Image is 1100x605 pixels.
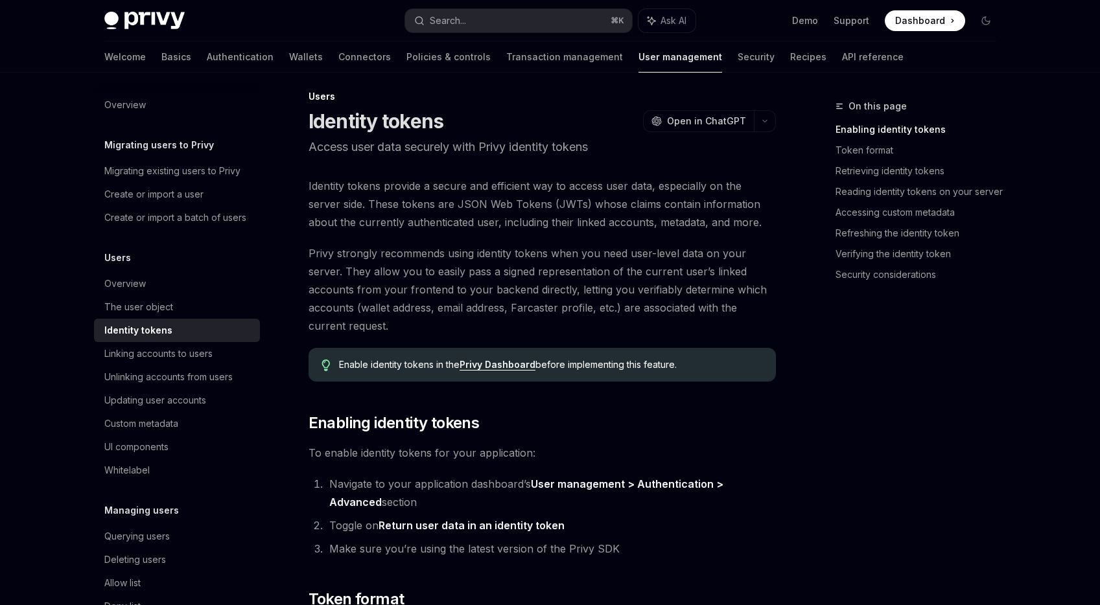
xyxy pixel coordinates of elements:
div: UI components [104,439,169,455]
a: Verifying the identity token [836,244,1007,264]
a: Create or import a batch of users [94,206,260,229]
div: Overview [104,97,146,113]
strong: Return user data in an identity token [379,519,565,532]
li: Toggle on [325,516,776,534]
a: Connectors [338,41,391,73]
a: Recipes [790,41,826,73]
a: Querying users [94,525,260,548]
div: Unlinking accounts from users [104,369,233,385]
span: Dashboard [895,14,945,27]
span: To enable identity tokens for your application: [309,444,776,462]
span: ⌘ K [611,16,624,26]
a: Whitelabel [94,459,260,482]
a: Welcome [104,41,146,73]
div: Migrating existing users to Privy [104,163,240,179]
a: Accessing custom metadata [836,202,1007,223]
a: Basics [161,41,191,73]
a: Overview [94,93,260,117]
div: Create or import a batch of users [104,210,246,225]
a: Migrating existing users to Privy [94,159,260,183]
div: Whitelabel [104,462,150,478]
a: Identity tokens [94,319,260,342]
div: Updating user accounts [104,393,206,408]
div: Users [309,90,776,103]
a: Refreshing the identity token [836,223,1007,244]
p: Access user data securely with Privy identity tokens [309,138,776,156]
h5: Migrating users to Privy [104,137,214,153]
span: Privy strongly recommends using identity tokens when you need user-level data on your server. The... [309,244,776,335]
span: Identity tokens provide a secure and efficient way to access user data, especially on the server ... [309,177,776,231]
h5: Users [104,250,131,266]
div: Allow list [104,575,141,591]
li: Make sure you’re using the latest version of the Privy SDK [325,540,776,558]
div: Querying users [104,529,170,544]
svg: Tip [322,360,331,371]
span: Enabling identity tokens [309,413,480,433]
div: The user object [104,299,173,315]
button: Open in ChatGPT [643,110,754,132]
div: Deleting users [104,552,166,567]
a: Unlinking accounts from users [94,365,260,389]
h5: Managing users [104,503,179,518]
div: Create or import a user [104,187,204,202]
a: The user object [94,295,260,319]
a: Dashboard [885,10,965,31]
a: Transaction management [506,41,623,73]
a: Token format [836,140,1007,161]
a: Overview [94,272,260,295]
a: User management [638,41,722,73]
button: Toggle dark mode [976,10,996,31]
span: On this page [848,98,907,114]
a: Allow list [94,571,260,595]
div: Identity tokens [104,323,172,338]
a: Privy Dashboard [460,359,535,371]
div: Search... [430,13,466,29]
a: API reference [842,41,904,73]
a: Retrieving identity tokens [836,161,1007,181]
a: Authentication [207,41,274,73]
a: Wallets [289,41,323,73]
div: Overview [104,276,146,291]
a: Enabling identity tokens [836,119,1007,140]
span: Ask AI [661,14,686,27]
img: dark logo [104,12,185,30]
h1: Identity tokens [309,109,444,133]
a: Custom metadata [94,412,260,435]
span: Enable identity tokens in the before implementing this feature. [339,358,762,371]
a: Policies & controls [406,41,491,73]
a: Linking accounts to users [94,342,260,365]
button: Search...⌘K [405,9,632,32]
a: Updating user accounts [94,389,260,412]
div: Custom metadata [104,416,178,431]
li: Navigate to your application dashboard’s section [325,475,776,511]
a: Create or import a user [94,183,260,206]
span: Open in ChatGPT [667,115,746,128]
a: UI components [94,435,260,459]
a: Demo [792,14,818,27]
a: Support [834,14,869,27]
a: Reading identity tokens on your server [836,181,1007,202]
a: Security [738,41,775,73]
a: Deleting users [94,548,260,571]
button: Ask AI [638,9,696,32]
div: Linking accounts to users [104,346,213,361]
a: Security considerations [836,264,1007,285]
